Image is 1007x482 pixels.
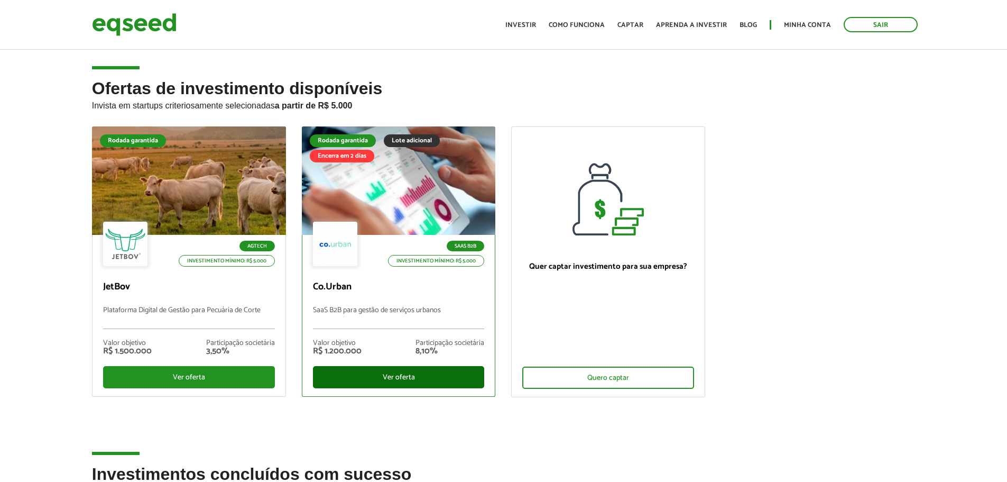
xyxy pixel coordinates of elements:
[92,98,916,111] p: Invista em startups criteriosamente selecionadas
[275,101,353,110] strong: a partir de R$ 5.000
[92,126,286,397] a: Rodada garantida Agtech Investimento mínimo: R$ 5.000 JetBov Plataforma Digital de Gestão para Pe...
[656,22,727,29] a: Aprenda a investir
[179,255,275,267] p: Investimento mínimo: R$ 5.000
[784,22,831,29] a: Minha conta
[302,126,496,397] a: Rodada garantida Lote adicional Encerra em 2 dias SaaS B2B Investimento mínimo: R$ 5.000 Co.Urban...
[206,340,275,347] div: Participação societária
[511,126,705,397] a: Quer captar investimento para sua empresa? Quero captar
[384,134,440,147] div: Lote adicional
[844,17,918,32] a: Sair
[92,11,177,39] img: EqSeed
[522,367,694,389] div: Quero captar
[617,22,643,29] a: Captar
[310,134,376,147] div: Rodada garantida
[103,281,275,293] p: JetBov
[740,22,757,29] a: Blog
[313,281,485,293] p: Co.Urban
[239,241,275,251] p: Agtech
[549,22,605,29] a: Como funciona
[313,366,485,388] div: Ver oferta
[310,150,374,162] div: Encerra em 2 dias
[447,241,484,251] p: SaaS B2B
[313,306,485,329] p: SaaS B2B para gestão de serviços urbanos
[103,347,152,356] div: R$ 1.500.000
[103,340,152,347] div: Valor objetivo
[100,134,166,147] div: Rodada garantida
[313,347,362,356] div: R$ 1.200.000
[415,347,484,356] div: 8,10%
[103,366,275,388] div: Ver oferta
[103,306,275,329] p: Plataforma Digital de Gestão para Pecuária de Corte
[505,22,536,29] a: Investir
[313,340,362,347] div: Valor objetivo
[92,79,916,126] h2: Ofertas de investimento disponíveis
[522,262,694,271] p: Quer captar investimento para sua empresa?
[206,347,275,356] div: 3,50%
[388,255,484,267] p: Investimento mínimo: R$ 5.000
[415,340,484,347] div: Participação societária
